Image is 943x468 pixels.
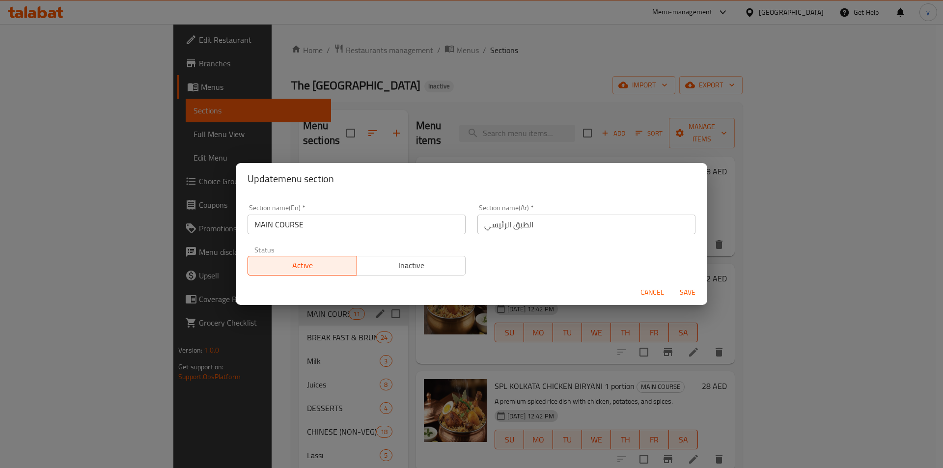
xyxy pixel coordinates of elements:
[676,286,699,299] span: Save
[637,283,668,302] button: Cancel
[357,256,466,275] button: Inactive
[248,215,466,234] input: Please enter section name(en)
[640,286,664,299] span: Cancel
[361,258,462,273] span: Inactive
[477,215,695,234] input: Please enter section name(ar)
[672,283,703,302] button: Save
[248,171,695,187] h2: Update menu section
[252,258,353,273] span: Active
[248,256,357,275] button: Active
